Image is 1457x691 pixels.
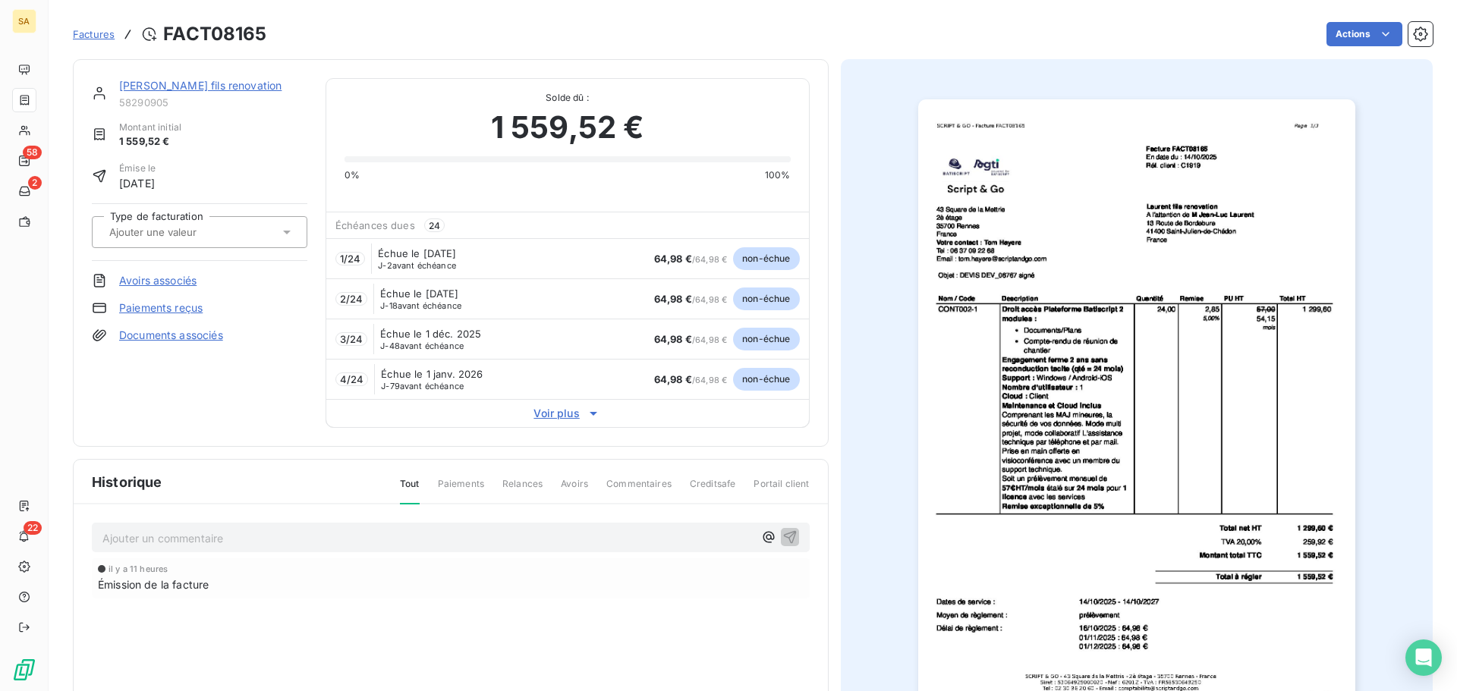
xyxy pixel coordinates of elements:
[381,381,400,391] span: J-79
[335,219,415,231] span: Échéances dues
[119,162,156,175] span: Émise le
[654,293,692,305] span: 64,98 €
[24,521,42,535] span: 22
[380,287,458,300] span: Échue le [DATE]
[1326,22,1402,46] button: Actions
[381,368,483,380] span: Échue le 1 janv. 2026
[108,225,260,239] input: Ajouter une valeur
[345,168,360,182] span: 0%
[345,91,791,105] span: Solde dû :
[733,247,799,270] span: non-échue
[400,477,420,504] span: Tout
[12,658,36,682] img: Logo LeanPay
[119,121,181,134] span: Montant initial
[23,146,42,159] span: 58
[654,335,727,345] span: / 64,98 €
[380,328,481,340] span: Échue le 1 déc. 2025
[326,406,809,421] span: Voir plus
[378,261,456,270] span: avant échéance
[380,301,461,310] span: avant échéance
[502,477,543,503] span: Relances
[119,79,282,92] a: [PERSON_NAME] fils renovation
[73,28,115,40] span: Factures
[754,477,809,503] span: Portail client
[378,247,456,259] span: Échue le [DATE]
[654,333,692,345] span: 64,98 €
[378,260,392,271] span: J-2
[380,341,400,351] span: J-48
[119,175,156,191] span: [DATE]
[1405,639,1442,676] div: Open Intercom Messenger
[424,218,445,232] span: 24
[109,564,168,573] span: il y a 11 heures
[98,576,209,592] span: Émission de la facture
[340,293,363,305] span: 2 / 24
[12,9,36,33] div: SA
[654,254,727,265] span: / 64,98 €
[28,176,42,190] span: 2
[119,96,307,108] span: 58290905
[119,134,181,149] span: 1 559,52 €
[733,328,799,350] span: non-échue
[606,477,672,503] span: Commentaires
[163,20,266,48] h3: FACT08165
[119,300,203,316] a: Paiements reçus
[340,333,363,345] span: 3 / 24
[733,287,799,310] span: non-échue
[92,472,162,492] span: Historique
[340,253,361,265] span: 1 / 24
[654,375,727,385] span: / 64,98 €
[654,294,727,305] span: / 64,98 €
[119,273,197,288] a: Avoirs associés
[690,477,736,503] span: Creditsafe
[73,27,115,42] a: Factures
[561,477,588,503] span: Avoirs
[654,373,692,385] span: 64,98 €
[491,105,644,150] span: 1 559,52 €
[380,341,464,350] span: avant échéance
[380,300,398,311] span: J-18
[381,382,464,391] span: avant échéance
[654,253,692,265] span: 64,98 €
[119,328,223,343] a: Documents associés
[340,373,364,385] span: 4 / 24
[733,368,799,391] span: non-échue
[438,477,484,503] span: Paiements
[765,168,791,182] span: 100%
